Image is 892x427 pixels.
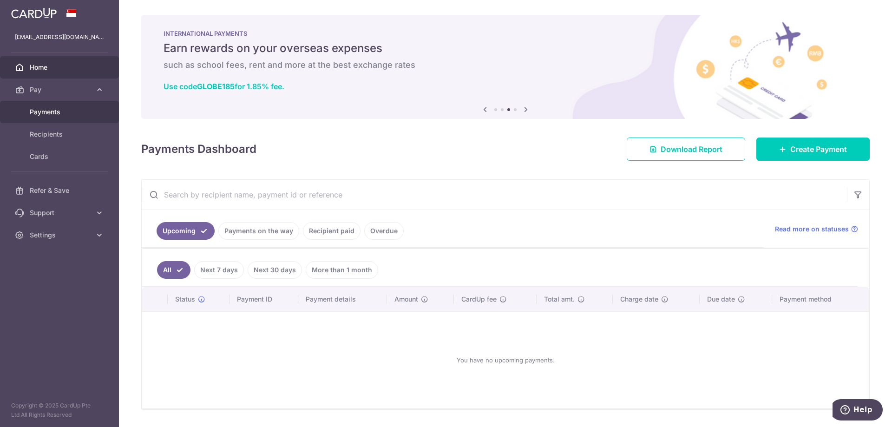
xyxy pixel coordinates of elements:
[461,295,497,304] span: CardUp fee
[627,138,745,161] a: Download Report
[772,287,869,311] th: Payment method
[157,261,190,279] a: All
[544,295,575,304] span: Total amt.
[11,7,57,19] img: CardUp
[164,30,847,37] p: INTERNATIONAL PAYMENTS
[306,261,378,279] a: More than 1 month
[164,59,847,71] h6: such as school fees, rent and more at the best exchange rates
[303,222,361,240] a: Recipient paid
[620,295,658,304] span: Charge date
[141,15,870,119] img: International Payment Banner
[364,222,404,240] a: Overdue
[197,82,235,91] b: GLOBE185
[30,130,91,139] span: Recipients
[756,138,870,161] a: Create Payment
[164,41,847,56] h5: Earn rewards on your overseas expenses
[230,287,298,311] th: Payment ID
[661,144,722,155] span: Download Report
[30,63,91,72] span: Home
[30,85,91,94] span: Pay
[775,224,849,234] span: Read more on statuses
[30,107,91,117] span: Payments
[175,295,195,304] span: Status
[15,33,104,42] p: [EMAIL_ADDRESS][DOMAIN_NAME]
[394,295,418,304] span: Amount
[775,224,858,234] a: Read more on statuses
[164,82,284,91] a: Use codeGLOBE185for 1.85% fee.
[833,399,883,422] iframe: Opens a widget where you can find more information
[194,261,244,279] a: Next 7 days
[248,261,302,279] a: Next 30 days
[30,208,91,217] span: Support
[30,186,91,195] span: Refer & Save
[707,295,735,304] span: Due date
[30,152,91,161] span: Cards
[153,319,858,401] div: You have no upcoming payments.
[218,222,299,240] a: Payments on the way
[790,144,847,155] span: Create Payment
[142,180,847,210] input: Search by recipient name, payment id or reference
[157,222,215,240] a: Upcoming
[298,287,387,311] th: Payment details
[30,230,91,240] span: Settings
[141,141,256,158] h4: Payments Dashboard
